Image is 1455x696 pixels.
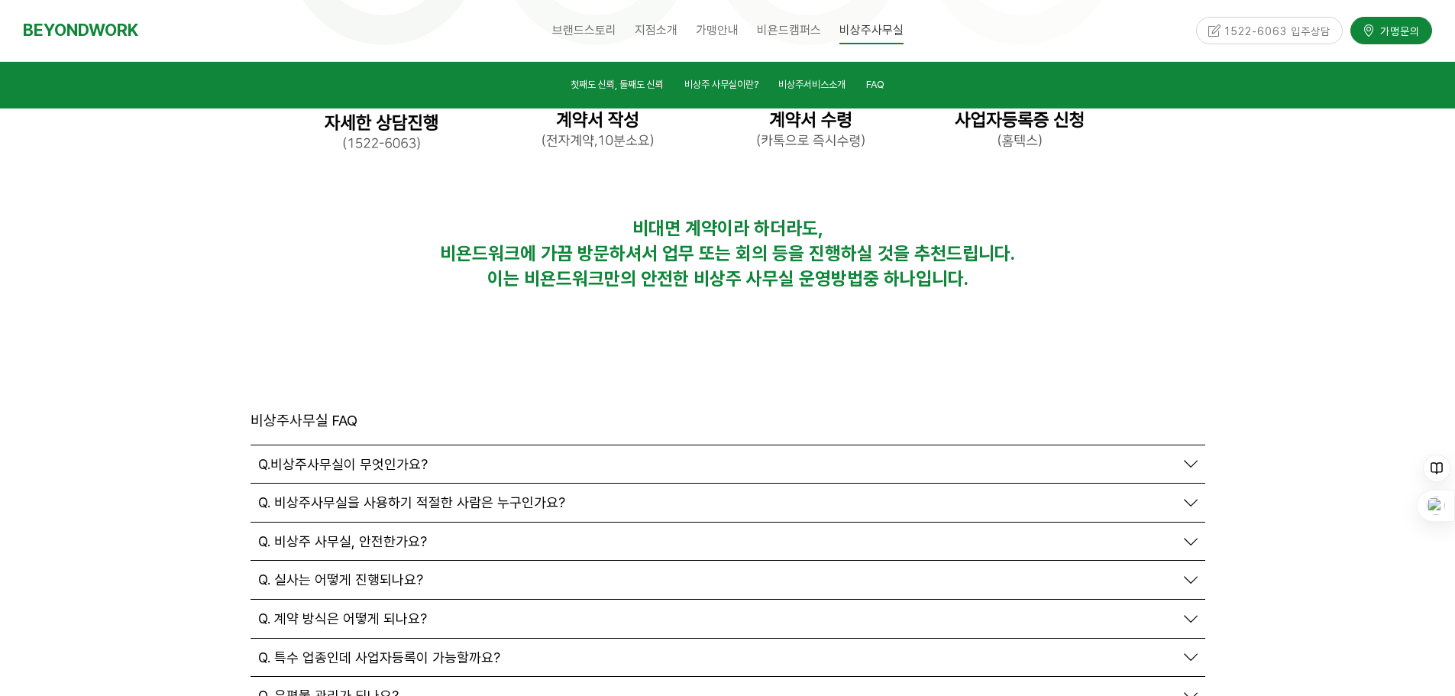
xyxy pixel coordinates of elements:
strong: 비대면 계약이라 하더라도, [632,217,823,239]
a: BEYONDWORK [23,16,138,44]
a: 지점소개 [626,11,687,50]
a: 브랜드스토리 [543,11,626,50]
a: 비상주서비스소개 [778,76,846,97]
a: 가맹안내 [687,11,748,50]
span: 가맹문의 [1376,21,1420,36]
span: Q.비상주사무실이 무엇인가요? [258,456,428,473]
span: Q. 비상주 사무실, 안전한가요? [258,533,427,550]
span: Q. 특수 업종인데 사업자등록이 가능할까요? [258,649,500,666]
span: Q. 비상주사무실을 사용하기 적절한 사람은 누구인가요? [258,494,565,511]
span: 첫째도 신뢰, 둘째도 신뢰 [571,79,664,90]
span: 이는 비욘드워크만의 안전한 비상주 사무실 운영방법 [487,267,863,290]
span: 브랜드스토리 [552,23,616,37]
span: 지점소개 [635,23,677,37]
span: 비욘드캠퍼스 [757,23,821,37]
a: 비상주 사무실이란? [684,76,758,97]
span: 비상주사무실 [839,18,904,44]
span: 비욘드워크에 가끔 방문하셔서 업무 또는 회의 등을 진행하실 것을 추천드립니다. [440,242,1015,264]
a: 비상주사무실 [830,11,913,50]
span: Q. 실사는 어떻게 진행되나요? [258,571,423,588]
a: 가맹문의 [1350,15,1432,41]
span: FAQ [866,79,884,90]
a: FAQ [866,76,884,97]
span: 가맹안내 [696,23,739,37]
span: Q. 계약 방식은 어떻게 되나요? [258,610,427,627]
a: 비욘드캠퍼스 [748,11,830,50]
header: 비상주사무실 FAQ [251,408,357,434]
span: 비상주서비스소개 [778,79,846,90]
span: 비상주 사무실이란? [684,79,758,90]
strong: 중 하나입니다. [863,267,968,290]
a: 첫째도 신뢰, 둘째도 신뢰 [571,76,664,97]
